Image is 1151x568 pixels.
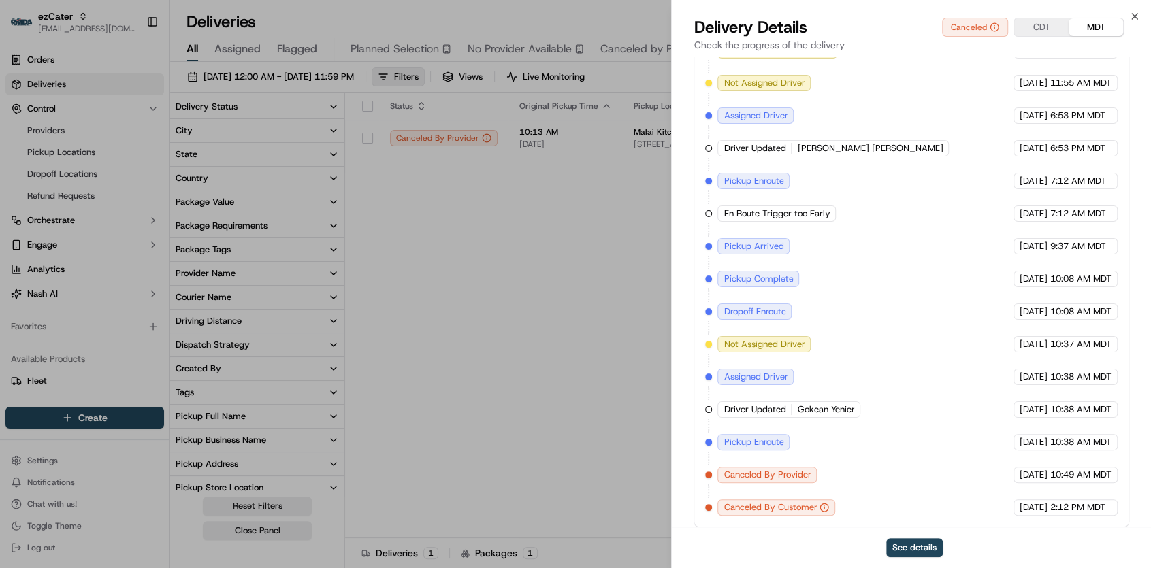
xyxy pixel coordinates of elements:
button: Start new chat [231,133,248,150]
span: 10:08 AM MDT [1050,305,1112,318]
p: Welcome 👋 [14,54,248,76]
span: [DATE] [1020,207,1048,220]
button: See all [211,173,248,190]
button: Canceled [942,18,1008,37]
span: [DATE] [1020,469,1048,481]
button: CDT [1014,18,1069,36]
span: 10:49 AM MDT [1050,469,1112,481]
span: [DATE] [1020,240,1048,252]
span: Canceled By Provider [724,469,811,481]
span: [DATE] [1020,501,1048,514]
span: Not Assigned Driver [724,77,805,89]
span: [DATE] [1020,110,1048,122]
button: See details [886,538,943,557]
span: [DATE] [1020,142,1048,154]
span: Driver Updated [724,142,785,154]
img: 1736555255976-a54dd68f-1ca7-489b-9aae-adbdc363a1c4 [14,129,38,154]
span: 7:12 AM MDT [1050,175,1106,187]
span: Pickup Complete [724,273,793,285]
span: Canceled By Customer [724,501,817,514]
img: Nash [14,13,41,40]
span: Not Assigned Driver [724,338,805,350]
span: 7:12 AM MDT [1050,207,1106,220]
span: Delivery Details [694,16,807,38]
div: Start new chat [61,129,223,143]
span: Pylon [135,337,165,347]
span: [DATE] [1020,305,1048,318]
span: Pickup Enroute [724,436,783,448]
span: 9:37 AM MDT [1050,240,1106,252]
a: 💻API Documentation [110,298,224,322]
span: 2:12 PM MDT [1050,501,1105,514]
span: Assigned Driver [724,371,788,383]
p: Check the progress of the delivery [694,38,1129,52]
span: 11:55 AM MDT [1050,77,1112,89]
span: 10:08 AM MDT [1050,273,1112,285]
span: Knowledge Base [27,303,104,317]
span: [DATE] [1020,403,1048,416]
span: [PERSON_NAME] [42,247,110,258]
div: 💻 [115,305,126,316]
img: 8571987876998_91fb9ceb93ad5c398215_72.jpg [29,129,53,154]
span: • [113,247,118,258]
span: 10:38 AM MDT [1050,403,1112,416]
div: We're available if you need us! [61,143,187,154]
a: Powered byPylon [96,336,165,347]
span: [DATE] [1020,338,1048,350]
span: 10:37 AM MDT [1050,338,1112,350]
span: [DATE] [1020,273,1048,285]
span: [DATE] [120,247,148,258]
span: 6:53 PM MDT [1050,142,1105,154]
button: MDT [1069,18,1123,36]
span: [DATE] [1020,77,1048,89]
span: [PERSON_NAME] [42,210,110,221]
span: Driver Updated [724,403,785,416]
img: Jes Laurent [14,197,35,222]
span: [DATE] [1020,175,1048,187]
a: 📗Knowledge Base [8,298,110,322]
span: [DATE] [1020,436,1048,448]
div: 📗 [14,305,25,316]
span: 10:38 AM MDT [1050,436,1112,448]
span: [DATE] [1020,371,1048,383]
div: Past conversations [14,176,91,187]
span: • [113,210,118,221]
input: Got a question? Start typing here... [35,87,245,101]
img: Jes Laurent [14,234,35,259]
span: 6:53 PM MDT [1050,110,1105,122]
span: Pickup Arrived [724,240,783,252]
span: [PERSON_NAME] [PERSON_NAME] [797,142,943,154]
span: En Route Trigger too Early [724,207,830,220]
span: Gokcan Yenier [797,403,854,416]
span: [DATE] [120,210,148,221]
span: Dropoff Enroute [724,305,785,318]
span: Pickup Enroute [724,175,783,187]
span: Assigned Driver [724,110,788,122]
span: 10:38 AM MDT [1050,371,1112,383]
span: API Documentation [129,303,218,317]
